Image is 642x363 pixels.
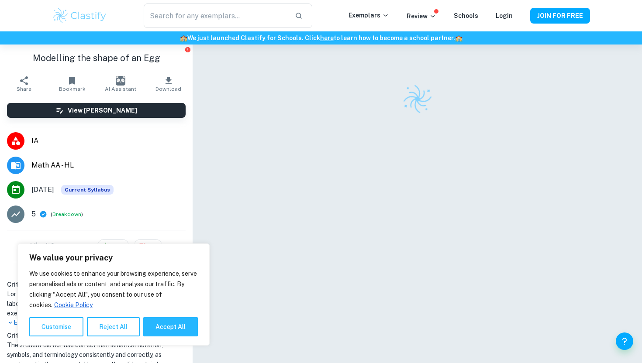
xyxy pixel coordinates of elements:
p: 5 [31,209,36,219]
span: Share [17,86,31,92]
span: AI Assistant [105,86,136,92]
button: Customise [29,317,83,336]
button: Report issue [184,46,191,53]
span: Bookmark [59,86,86,92]
h6: Criterion B [ 2 / 4 ]: [7,331,186,340]
span: Download [155,86,181,92]
a: Schools [454,12,478,19]
p: Exemplars [349,10,389,20]
button: Accept All [143,317,198,336]
p: Review [407,11,436,21]
span: 🏫 [180,34,187,41]
button: Reject All [87,317,140,336]
span: ( ) [51,210,83,219]
img: Clastify logo [400,82,435,116]
button: Download [145,72,193,96]
span: IA [31,136,186,146]
a: Login [496,12,513,19]
span: Current Syllabus [61,185,114,195]
h1: Modelling the shape of an Egg [7,51,186,65]
span: [DATE] [31,185,54,195]
a: here [320,34,334,41]
img: AI Assistant [116,76,125,86]
span: Math AA - HL [31,160,186,171]
h6: Criterion A [ 3 / 4 ]: [7,280,186,289]
span: 223 [106,242,127,250]
button: AI Assistant [97,72,145,96]
p: We value your privacy [29,253,198,263]
span: 🏫 [455,34,463,41]
img: Clastify logo [52,7,107,24]
button: Breakdown [52,210,81,218]
div: This exemplar is based on the current syllabus. Feel free to refer to it for inspiration/ideas wh... [61,185,114,195]
button: Bookmark [48,72,96,96]
h6: We just launched Clastify for Schools. Click to learn how to become a school partner. [2,33,640,43]
span: 25 [143,242,160,250]
button: View [PERSON_NAME] [7,103,186,118]
button: JOIN FOR FREE [530,8,590,24]
h1: Lor ipsumdo sitamet con adipiscinge sedd eiusmodt, incididun ut laboreetdolo, magn, ali enimadmin... [7,289,186,318]
h6: Examiner's summary [3,266,189,276]
h6: Like it? [30,241,55,251]
a: Cookie Policy [54,301,93,309]
p: We use cookies to enhance your browsing experience, serve personalised ads or content, and analys... [29,268,198,310]
div: 25 [134,239,162,253]
button: Help and Feedback [616,332,633,350]
h6: View [PERSON_NAME] [68,106,137,115]
input: Search for any exemplars... [144,3,288,28]
div: We value your privacy [17,243,210,346]
p: Expand [7,318,186,327]
div: 223 [97,239,129,253]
